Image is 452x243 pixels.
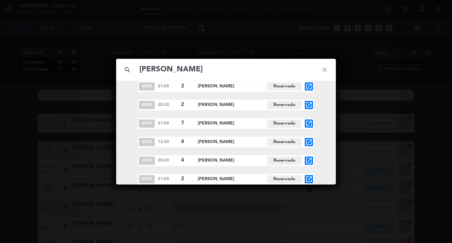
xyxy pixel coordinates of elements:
span: Reservada [267,157,302,165]
i: open_in_new [305,120,313,127]
span: 2 [181,175,192,183]
span: Reservada [267,119,302,128]
span: [PERSON_NAME] [198,138,267,146]
span: Reservada [267,101,302,109]
span: 4 [181,156,192,164]
span: 21:00 [158,120,178,127]
span: [PERSON_NAME] [198,101,267,108]
i: close [313,58,336,81]
span: 7 [181,119,192,127]
span: [PERSON_NAME] [198,120,267,127]
span: Reservada [267,82,302,91]
span: 20:30 [158,102,178,108]
i: search [116,58,139,81]
i: open_in_new [305,101,313,109]
span: 12:30 [158,139,178,145]
i: open_in_new [305,175,313,183]
i: open_in_new [305,138,313,146]
span: [DATE] [139,157,155,165]
span: Reservada [267,175,302,183]
span: [DATE] [139,175,155,183]
span: 4 [181,138,192,146]
span: [DATE] [139,138,155,146]
span: 20:00 [158,157,178,164]
span: [DATE] [139,101,155,109]
span: [DATE] [139,119,155,128]
i: open_in_new [305,157,313,164]
span: [DATE] [139,82,155,91]
span: 21:00 [158,83,178,90]
span: [PERSON_NAME] [198,157,267,164]
span: 2 [181,82,192,90]
span: 2 [181,101,192,109]
span: Reservada [267,138,302,146]
i: open_in_new [305,83,313,90]
span: [PERSON_NAME] [198,83,267,90]
span: 21:00 [158,176,178,182]
span: [PERSON_NAME] [198,175,267,183]
input: Buscar reservas [139,63,313,76]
